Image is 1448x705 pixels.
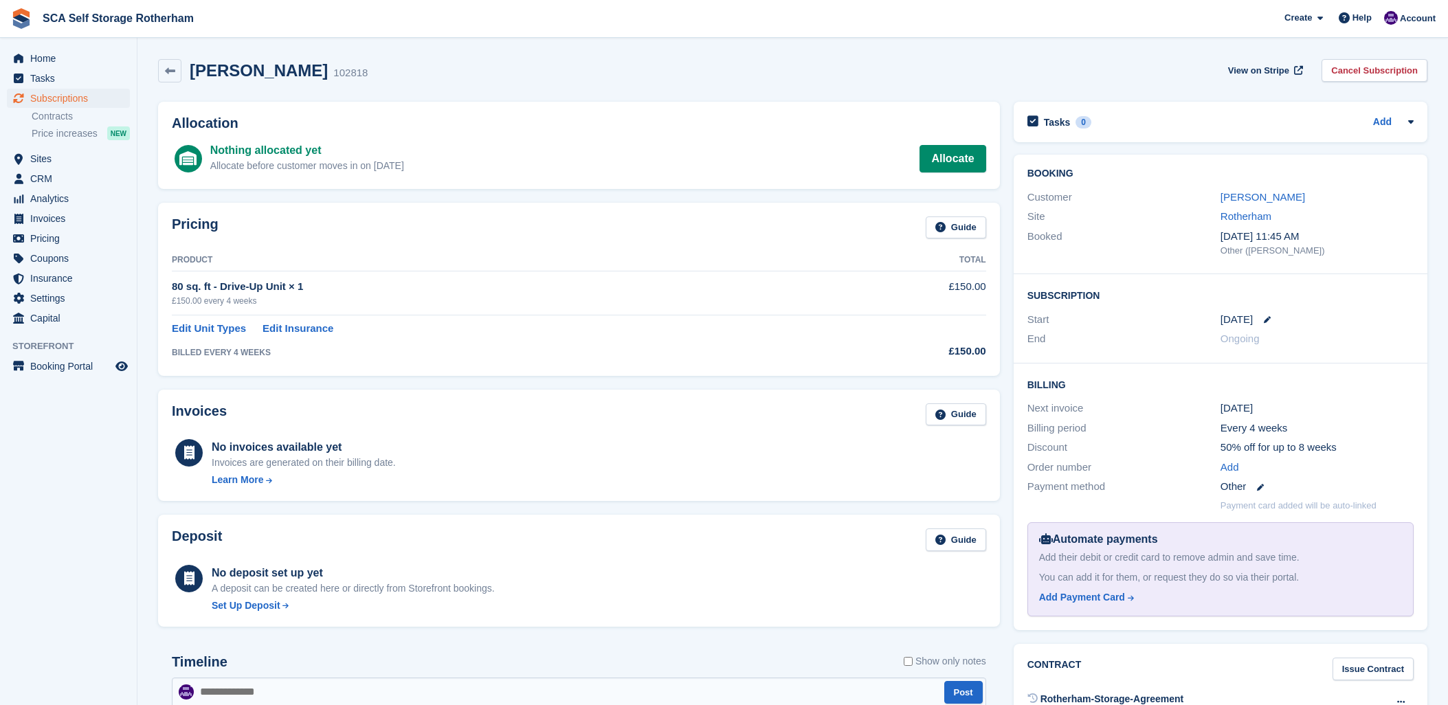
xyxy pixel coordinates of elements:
input: Show only notes [904,654,913,669]
div: You can add it for them, or request they do so via their portal. [1039,570,1402,585]
div: No deposit set up yet [212,565,495,581]
a: menu [7,89,130,108]
th: Total [834,249,986,271]
div: Learn More [212,473,263,487]
img: Kelly Neesham [1384,11,1398,25]
div: Add Payment Card [1039,590,1125,605]
div: Payment method [1027,479,1221,495]
div: 0 [1076,116,1091,128]
span: View on Stripe [1228,64,1289,78]
h2: Booking [1027,168,1414,179]
h2: Timeline [172,654,227,670]
a: menu [7,229,130,248]
a: menu [7,169,130,188]
a: menu [7,289,130,308]
div: Other ([PERSON_NAME]) [1221,244,1414,258]
div: NEW [107,126,130,140]
a: menu [7,209,130,228]
span: Create [1284,11,1312,25]
a: [PERSON_NAME] [1221,191,1305,203]
a: menu [7,249,130,268]
h2: Allocation [172,115,986,131]
div: No invoices available yet [212,439,396,456]
a: Guide [926,403,986,426]
label: Show only notes [904,654,986,669]
a: View on Stripe [1223,59,1306,82]
div: Every 4 weeks [1221,421,1414,436]
div: Discount [1027,440,1221,456]
time: 2025-09-11 00:00:00 UTC [1221,312,1253,328]
div: Invoices are generated on their billing date. [212,456,396,470]
a: Cancel Subscription [1322,59,1427,82]
span: Tasks [30,69,113,88]
span: Price increases [32,127,98,140]
span: Home [30,49,113,68]
a: Rotherham [1221,210,1271,222]
a: menu [7,269,130,288]
div: 102818 [333,65,368,81]
a: Price increases NEW [32,126,130,141]
div: Other [1221,479,1414,495]
a: Add [1373,115,1392,131]
h2: Invoices [172,403,227,426]
a: Contracts [32,110,130,123]
span: Coupons [30,249,113,268]
span: Sites [30,149,113,168]
div: 80 sq. ft - Drive-Up Unit × 1 [172,279,834,295]
div: End [1027,331,1221,347]
h2: Deposit [172,528,222,551]
a: menu [7,149,130,168]
h2: Contract [1027,658,1082,680]
td: £150.00 [834,271,986,315]
div: 50% off for up to 8 weeks [1221,440,1414,456]
div: Site [1027,209,1221,225]
span: Ongoing [1221,333,1260,344]
div: Customer [1027,190,1221,205]
a: Edit Unit Types [172,321,246,337]
div: Automate payments [1039,531,1402,548]
div: [DATE] [1221,401,1414,416]
div: BILLED EVERY 4 WEEKS [172,346,834,359]
a: Learn More [212,473,396,487]
span: Analytics [30,189,113,208]
div: Nothing allocated yet [210,142,404,159]
span: Booking Portal [30,357,113,376]
button: Post [944,681,983,704]
span: Help [1352,11,1372,25]
a: Edit Insurance [263,321,333,337]
span: Storefront [12,339,137,353]
th: Product [172,249,834,271]
img: Kelly Neesham [179,684,194,700]
div: Set Up Deposit [212,598,280,613]
a: Guide [926,216,986,239]
span: Subscriptions [30,89,113,108]
a: Allocate [920,145,985,172]
span: Pricing [30,229,113,248]
span: Capital [30,309,113,328]
h2: [PERSON_NAME] [190,61,328,80]
a: Add [1221,460,1239,475]
h2: Pricing [172,216,219,239]
div: [DATE] 11:45 AM [1221,229,1414,245]
a: menu [7,69,130,88]
a: Add Payment Card [1039,590,1396,605]
span: Invoices [30,209,113,228]
span: Settings [30,289,113,308]
a: Set Up Deposit [212,598,495,613]
div: Allocate before customer moves in on [DATE] [210,159,404,173]
div: Order number [1027,460,1221,475]
h2: Subscription [1027,288,1414,302]
span: Account [1400,12,1436,25]
div: Booked [1027,229,1221,258]
div: Start [1027,312,1221,328]
a: SCA Self Storage Rotherham [37,7,199,30]
span: CRM [30,169,113,188]
p: Payment card added will be auto-linked [1221,499,1377,513]
a: menu [7,189,130,208]
a: Guide [926,528,986,551]
a: Preview store [113,358,130,374]
a: Issue Contract [1333,658,1414,680]
img: stora-icon-8386f47178a22dfd0bd8f6a31ec36ba5ce8667c1dd55bd0f319d3a0aa187defe.svg [11,8,32,29]
h2: Tasks [1044,116,1071,128]
div: Add their debit or credit card to remove admin and save time. [1039,550,1402,565]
